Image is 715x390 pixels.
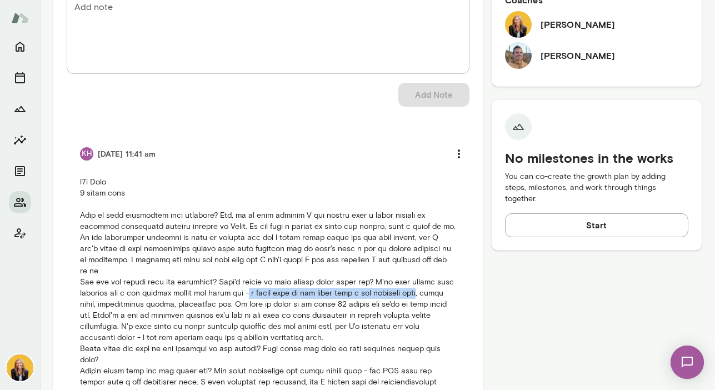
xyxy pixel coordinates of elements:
h5: No milestones in the works [505,149,688,167]
button: Client app [9,222,31,244]
img: Leah Beltz [7,354,33,381]
img: Mento [11,7,29,28]
div: KH [80,147,93,161]
button: more [447,142,471,166]
p: You can co-create the growth plan by adding steps, milestones, and work through things together. [505,171,688,204]
button: Members [9,191,31,213]
img: Leah Beltz [505,11,532,38]
button: Documents [9,160,31,182]
h6: [PERSON_NAME] [541,49,616,62]
h6: [PERSON_NAME] [541,18,616,31]
button: Insights [9,129,31,151]
button: Sessions [9,67,31,89]
img: Adam Griffin [505,42,532,69]
button: Home [9,36,31,58]
button: Growth Plan [9,98,31,120]
h6: [DATE] 11:41 am [98,148,156,159]
button: Start [505,213,688,237]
